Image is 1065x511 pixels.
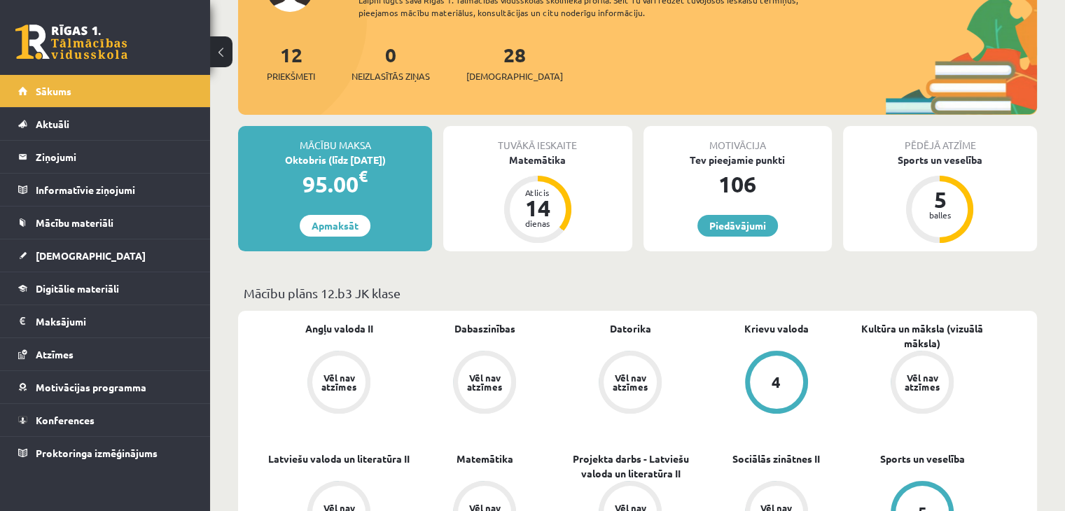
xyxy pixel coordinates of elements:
a: Maksājumi [18,305,193,337]
a: Vēl nav atzīmes [849,351,995,416]
a: Atzīmes [18,338,193,370]
span: Sākums [36,85,71,97]
a: 12Priekšmeti [267,42,315,83]
a: Matemātika Atlicis 14 dienas [443,153,632,245]
a: Sociālās zinātnes II [732,451,820,466]
a: Apmaksāt [300,215,370,237]
span: Proktoringa izmēģinājums [36,447,158,459]
div: dienas [517,219,559,227]
div: Vēl nav atzīmes [465,373,504,391]
span: Digitālie materiāli [36,282,119,295]
div: Tev pieejamie punkti [643,153,832,167]
a: Vēl nav atzīmes [266,351,412,416]
a: Latviešu valoda un literatūra II [268,451,410,466]
a: Projekta darbs - Latviešu valoda un literatūra II [557,451,703,481]
span: Motivācijas programma [36,381,146,393]
div: Atlicis [517,188,559,197]
a: Vēl nav atzīmes [412,351,557,416]
span: Priekšmeti [267,69,315,83]
a: 0Neizlasītās ziņas [351,42,430,83]
div: 4 [772,374,781,390]
p: Mācību plāns 12.b3 JK klase [244,283,1031,302]
div: Motivācija [643,126,832,153]
a: Mācību materiāli [18,206,193,239]
a: Konferences [18,404,193,436]
div: 95.00 [238,167,432,201]
legend: Informatīvie ziņojumi [36,174,193,206]
div: Pēdējā atzīme [843,126,1037,153]
div: Vēl nav atzīmes [319,373,359,391]
a: 28[DEMOGRAPHIC_DATA] [466,42,563,83]
a: Sports un veselība 5 balles [843,153,1037,245]
a: 4 [704,351,849,416]
a: Kultūra un māksla (vizuālā māksla) [849,321,995,351]
a: Aktuāli [18,108,193,140]
a: Angļu valoda II [305,321,373,336]
div: 106 [643,167,832,201]
span: [DEMOGRAPHIC_DATA] [466,69,563,83]
span: € [359,166,368,186]
div: Matemātika [443,153,632,167]
a: Sākums [18,75,193,107]
a: Digitālie materiāli [18,272,193,304]
a: Sports un veselība [879,451,964,466]
a: Dabaszinības [454,321,515,336]
a: Rīgas 1. Tālmācības vidusskola [15,24,127,59]
div: Vēl nav atzīmes [903,373,942,391]
div: 14 [517,197,559,219]
span: Mācību materiāli [36,216,113,229]
a: Motivācijas programma [18,371,193,403]
a: Datorika [610,321,651,336]
a: Matemātika [457,451,513,466]
div: balles [919,211,961,219]
div: 5 [919,188,961,211]
div: Tuvākā ieskaite [443,126,632,153]
a: Informatīvie ziņojumi [18,174,193,206]
div: Vēl nav atzīmes [611,373,650,391]
a: Proktoringa izmēģinājums [18,437,193,469]
span: Aktuāli [36,118,69,130]
div: Oktobris (līdz [DATE]) [238,153,432,167]
span: [DEMOGRAPHIC_DATA] [36,249,146,262]
span: Neizlasītās ziņas [351,69,430,83]
a: Krievu valoda [744,321,809,336]
span: Konferences [36,414,95,426]
a: [DEMOGRAPHIC_DATA] [18,239,193,272]
legend: Ziņojumi [36,141,193,173]
span: Atzīmes [36,348,74,360]
a: Vēl nav atzīmes [557,351,703,416]
a: Piedāvājumi [697,215,778,237]
div: Mācību maksa [238,126,432,153]
legend: Maksājumi [36,305,193,337]
a: Ziņojumi [18,141,193,173]
div: Sports un veselība [843,153,1037,167]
